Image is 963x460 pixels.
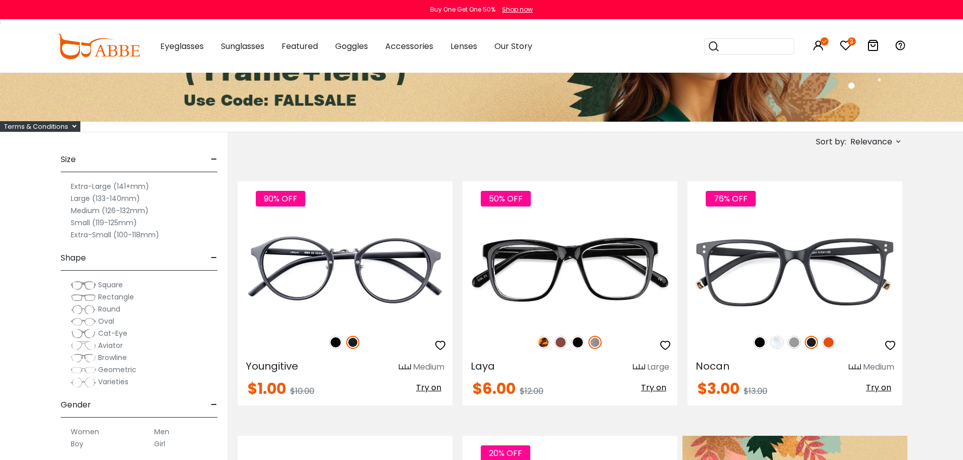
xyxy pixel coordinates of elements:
label: Medium (126-132mm) [71,205,149,217]
span: - [211,246,217,270]
span: Our Story [494,40,532,52]
img: Square.png [71,280,96,290]
span: Browline [98,352,127,363]
i: 3 [848,37,856,45]
img: Geometric.png [71,365,96,375]
span: Round [98,304,120,314]
span: Eyeglasses [160,40,204,52]
label: Girl [154,438,165,450]
button: Try on [413,381,444,394]
span: Laya [471,359,495,373]
img: Aviator.png [71,341,96,351]
label: Women [71,426,99,438]
label: Extra-Small (100-118mm) [71,229,159,241]
span: Geometric [98,365,136,375]
span: Sort by: [816,136,846,147]
img: Clear [770,336,784,349]
img: size ruler [849,364,861,371]
img: size ruler [399,364,411,371]
img: Gun Laya - Plastic ,Universal Bridge Fit [463,218,677,325]
span: Try on [866,382,891,393]
span: $1.00 [248,378,286,399]
img: Orange [822,336,835,349]
img: Oval.png [71,317,96,327]
div: Shop now [502,5,533,14]
span: - [211,393,217,417]
a: 3 [840,41,852,53]
img: Brown [554,336,567,349]
span: Try on [641,382,666,393]
div: Buy One Get One 50% [430,5,495,14]
img: Gray [788,336,801,349]
button: Try on [638,381,669,394]
label: Extra-Large (141+mm) [71,180,149,192]
span: Shape [61,246,86,270]
label: Large (133-140mm) [71,192,140,205]
img: Matte-black Youngitive - Plastic ,Adjust Nose Pads [238,218,452,325]
span: Oval [98,316,114,326]
img: abbeglasses.com [57,34,140,59]
span: Accessories [385,40,433,52]
img: Round.png [71,304,96,315]
span: Relevance [850,133,892,151]
img: Black [753,336,766,349]
span: Size [61,147,76,172]
span: Rectangle [98,292,134,302]
span: Try on [416,382,441,393]
img: Leopard [537,336,550,349]
span: Goggles [335,40,368,52]
span: 50% OFF [481,191,531,207]
div: Large [647,361,669,373]
div: Medium [863,361,894,373]
span: Square [98,280,123,290]
img: Matte Black [805,336,818,349]
span: $10.00 [290,385,314,397]
span: 90% OFF [256,191,305,207]
img: Cat-Eye.png [71,329,96,339]
span: $13.00 [744,385,767,397]
span: $12.00 [520,385,543,397]
img: Rectangle.png [71,292,96,302]
span: Nocan [696,359,729,373]
span: Featured [282,40,318,52]
span: Sunglasses [221,40,264,52]
span: 76% OFF [706,191,756,207]
span: Lenses [450,40,477,52]
span: Gender [61,393,91,417]
a: Shop now [497,5,533,14]
button: Try on [863,381,894,394]
span: Aviator [98,340,123,350]
span: $6.00 [473,378,516,399]
img: Black [571,336,584,349]
img: size ruler [633,364,645,371]
img: Varieties.png [71,377,96,388]
div: Medium [413,361,444,373]
label: Men [154,426,169,438]
img: Matte Black [346,336,359,349]
span: $3.00 [698,378,740,399]
span: Cat-Eye [98,328,127,338]
label: Boy [71,438,83,450]
span: - [211,147,217,172]
span: Youngitive [246,359,298,373]
img: Gun [588,336,602,349]
label: Small (119-125mm) [71,217,137,229]
img: Black [329,336,342,349]
img: Browline.png [71,353,96,363]
img: Matte-black Nocan - TR ,Universal Bridge Fit [687,218,902,325]
span: Varieties [98,377,128,387]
